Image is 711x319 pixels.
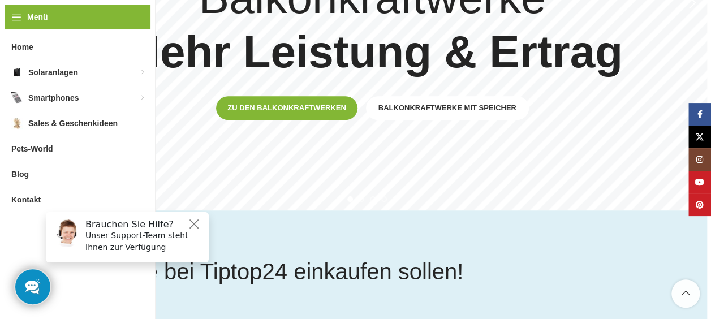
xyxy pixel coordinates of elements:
img: Sales & Geschenkideen [11,118,23,129]
span: Kontakt [11,189,41,210]
li: Go to slide 5 [393,196,398,202]
span: Balkonkraftwerke mit Speicher [378,104,516,113]
img: Solaranlagen [11,67,23,78]
li: Go to slide 2 [359,196,364,202]
button: Close [150,14,164,28]
a: Instagram Social Link [688,148,711,171]
li: Go to slide 1 [347,196,353,202]
span: Pets-World [11,139,53,159]
a: YouTube Social Link [688,171,711,193]
span: Home [11,37,33,57]
a: X Social Link [688,126,711,148]
img: Smartphones [11,92,23,104]
strong: Mehr Leistung & Ertrag [122,27,623,77]
span: Zu den Balkonkraftwerken [227,104,346,113]
span: Menü [27,11,48,23]
li: Go to slide 4 [381,196,387,202]
h6: Brauchen Sie Hilfe? [49,16,165,27]
p: Unser Support-Team steht Ihnen zur Verfügung [49,27,165,50]
span: Sales & Geschenkideen [28,113,118,133]
span: Blog [11,164,29,184]
a: Pinterest Social Link [688,193,711,216]
span: Smartphones [28,88,79,108]
h4: Warum Sie bei Tiptop24 einkaufen sollen! [47,256,464,287]
a: Zu den Balkonkraftwerken [216,96,357,120]
a: Scroll to top button [671,279,700,308]
span: Solaranlagen [28,62,78,83]
a: Facebook Social Link [688,103,711,126]
a: Balkonkraftwerke mit Speicher [366,96,529,120]
img: Customer service [16,16,44,44]
li: Go to slide 3 [370,196,376,202]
